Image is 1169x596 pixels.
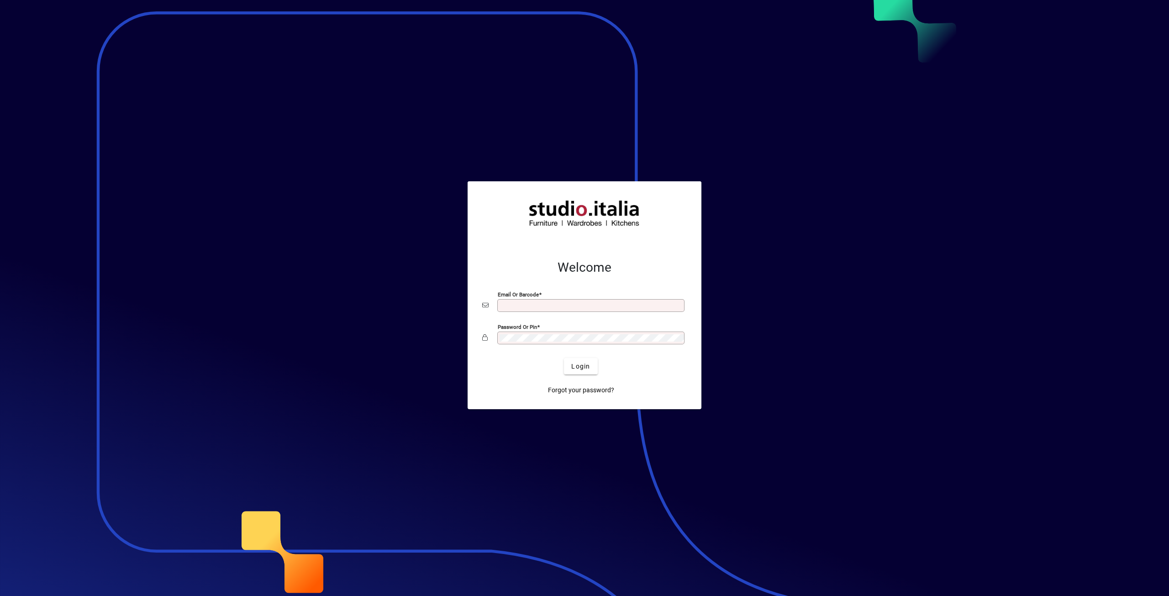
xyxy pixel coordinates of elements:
mat-label: Email or Barcode [498,291,539,298]
button: Login [564,358,597,374]
a: Forgot your password? [544,382,618,398]
span: Forgot your password? [548,385,614,395]
h2: Welcome [482,260,687,275]
span: Login [571,362,590,371]
mat-label: Password or Pin [498,324,537,330]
